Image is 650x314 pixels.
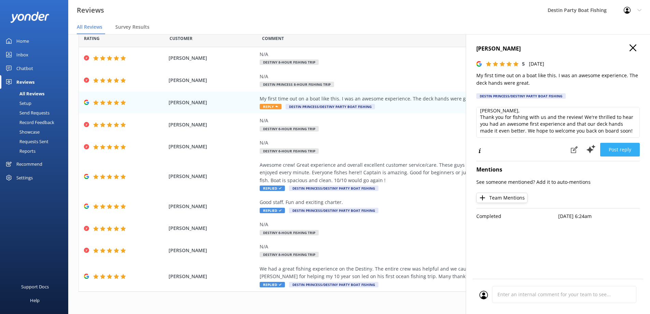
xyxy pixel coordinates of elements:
[262,35,284,42] span: Question
[16,171,33,185] div: Settings
[529,60,544,68] p: [DATE]
[289,186,378,191] span: Destin Princess/Destiny Party Boat Fishing
[289,282,378,287] span: Destin Princess/Destiny Party Boat Fishing
[260,161,570,184] div: Awesome crew! Great experience and overall excellent customer service/care. These guys know what ...
[10,12,49,23] img: yonder-white-logo.png
[476,72,640,87] p: My first time out on a boat like this. I was an awesome experience. The deck hands were great.
[260,282,285,287] span: Replied
[4,89,44,98] div: All Reviews
[169,173,257,180] span: [PERSON_NAME]
[169,224,257,232] span: [PERSON_NAME]
[260,51,570,58] div: N/A
[476,107,640,138] textarea: [PERSON_NAME], Thank you for fishing with us and the review! We're thrilled to hear you had an aw...
[169,247,257,254] span: [PERSON_NAME]
[16,75,34,89] div: Reviews
[260,221,570,228] div: N/A
[169,203,257,210] span: [PERSON_NAME]
[260,73,570,80] div: N/A
[476,193,528,203] button: Team Mentions
[4,98,31,108] div: Setup
[476,44,640,53] h4: [PERSON_NAME]
[260,104,281,109] span: Reply
[77,24,102,30] span: All Reviews
[4,118,54,127] div: Record Feedback
[16,34,29,48] div: Home
[30,293,40,307] div: Help
[16,62,33,75] div: Chatbot
[522,60,525,67] span: 5
[260,59,319,65] span: Destiny 8-Hour Fishing Trip
[260,139,570,147] div: N/A
[169,273,257,280] span: [PERSON_NAME]
[260,265,570,281] div: We had a great fishing experience on the Destiny. The entire crew was helpful and we caught many ...
[476,93,566,99] div: Destin Princess/Destiny Party Boat Fishing
[630,44,636,52] button: Close
[476,213,558,220] p: Completed
[169,77,257,84] span: [PERSON_NAME]
[4,118,68,127] a: Record Feedback
[4,146,35,156] div: Reports
[4,89,68,98] a: All Reviews
[286,104,375,109] span: Destin Princess/Destiny Party Boat Fishing
[260,82,334,87] span: Destin Princess 8-Hour Fishing Trip
[476,178,640,186] p: See someone mentioned? Add it to auto-mentions
[260,208,285,213] span: Replied
[4,127,40,137] div: Showcase
[260,243,570,250] div: N/A
[84,35,100,42] span: Date
[4,146,68,156] a: Reports
[170,35,192,42] span: Date
[600,143,640,156] button: Post reply
[77,5,104,16] h3: Reviews
[115,24,149,30] span: Survey Results
[21,280,49,293] div: Support Docs
[260,126,319,132] span: Destiny 6-Hour Fishing Trip
[169,54,257,62] span: [PERSON_NAME]
[4,127,68,137] a: Showcase
[16,157,42,171] div: Recommend
[4,137,68,146] a: Requests Sent
[260,230,319,235] span: Destiny 6-Hour Fishing Trip
[260,252,319,257] span: Destiny 8-Hour Fishing Trip
[4,108,49,118] div: Send Requests
[16,48,28,62] div: Inbox
[260,199,570,206] div: Good staff. Fun and exciting charter.
[4,108,68,118] a: Send Requests
[289,208,378,213] span: Destin Princess/Destiny Party Boat Fishing
[260,148,319,154] span: Destiny 6-Hour Fishing Trip
[260,95,570,103] div: My first time out on a boat like this. I was an awesome experience. The deck hands were great.
[476,165,640,174] h4: Mentions
[479,291,488,299] img: user_profile.svg
[260,117,570,124] div: N/A
[558,213,640,220] p: [DATE] 6:24am
[4,137,48,146] div: Requests Sent
[169,121,257,128] span: [PERSON_NAME]
[4,98,68,108] a: Setup
[260,186,285,191] span: Replied
[169,99,257,106] span: [PERSON_NAME]
[169,143,257,150] span: [PERSON_NAME]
